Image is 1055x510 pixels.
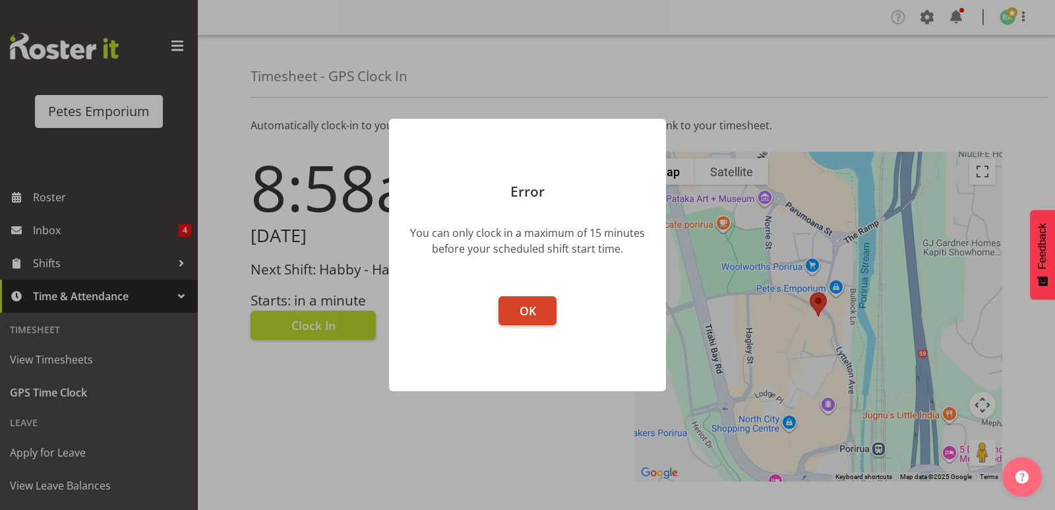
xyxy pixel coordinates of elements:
[1030,210,1055,300] button: Feedback - Show survey
[1037,223,1048,269] span: Feedback
[409,225,646,257] div: You can only clock in a maximum of 15 minutes before your scheduled shift start time.
[498,296,557,325] button: OK
[1015,470,1029,484] img: help-xxl-2.png
[520,303,536,319] span: OK
[402,185,653,199] p: Error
